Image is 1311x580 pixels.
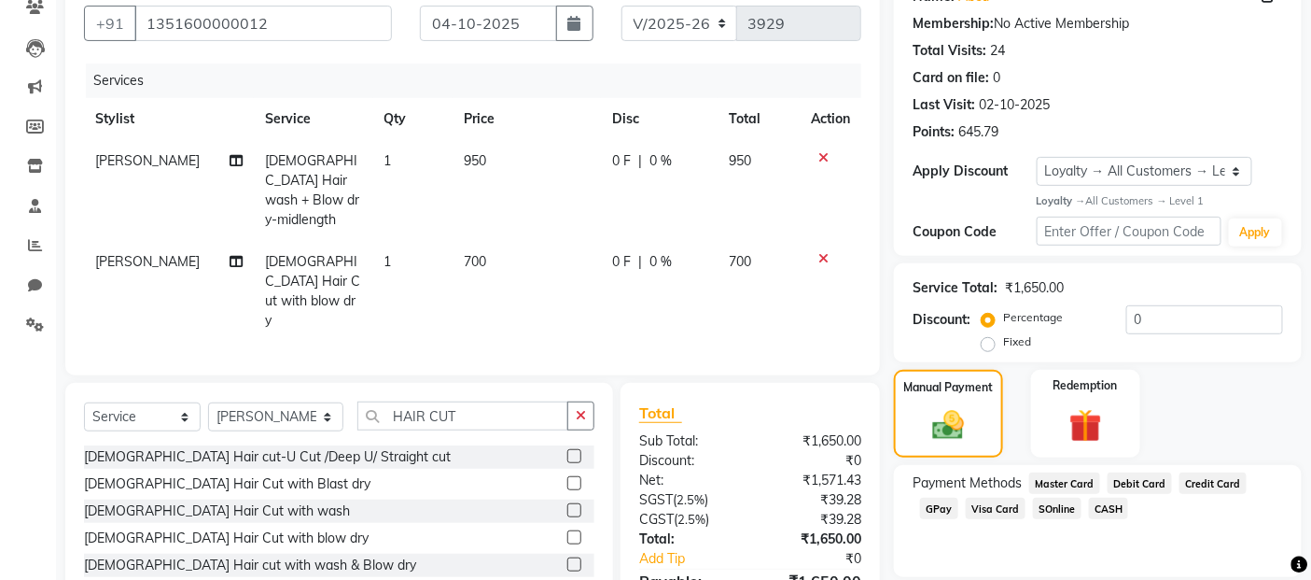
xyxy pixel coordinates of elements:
[772,549,876,569] div: ₹0
[86,64,875,98] div: Services
[84,98,254,140] th: Stylist
[464,253,486,270] span: 700
[913,122,955,142] div: Points:
[1059,405,1112,446] img: _gift.svg
[750,451,875,471] div: ₹0
[84,447,451,467] div: [DEMOGRAPHIC_DATA] Hair cut-U Cut /Deep U/ Straight cut
[718,98,800,140] th: Total
[958,122,998,142] div: 645.79
[966,498,1025,519] span: Visa Card
[979,95,1050,115] div: 02-10-2025
[625,431,750,451] div: Sub Total:
[913,68,989,88] div: Card on file:
[373,98,453,140] th: Qty
[254,98,373,140] th: Service
[993,68,1000,88] div: 0
[913,14,994,34] div: Membership:
[750,471,875,490] div: ₹1,571.43
[990,41,1005,61] div: 24
[1179,473,1247,494] span: Credit Card
[625,490,750,510] div: ( )
[1229,219,1282,247] button: Apply
[1029,473,1100,494] span: Master Card
[913,14,1283,34] div: No Active Membership
[1053,377,1118,394] label: Redemption
[913,310,970,330] div: Discount:
[750,431,875,451] div: ₹1,650.00
[913,162,1036,181] div: Apply Discount
[904,379,994,396] label: Manual Payment
[625,471,750,490] div: Net:
[453,98,601,140] th: Price
[625,530,750,549] div: Total:
[913,278,997,298] div: Service Total:
[612,151,631,171] span: 0 F
[84,474,370,494] div: [DEMOGRAPHIC_DATA] Hair Cut with Blast dry
[638,252,642,272] span: |
[134,6,392,41] input: Search by Name/Mobile/Email/Code
[649,151,672,171] span: 0 %
[265,253,360,329] span: [DEMOGRAPHIC_DATA] Hair Cut with blow dry
[923,407,973,444] img: _cash.svg
[639,491,673,508] span: SGST
[729,253,751,270] span: 700
[384,253,392,270] span: 1
[625,451,750,471] div: Discount:
[1037,217,1221,246] input: Enter Offer / Coupon Code
[750,510,875,530] div: ₹39.28
[265,152,359,228] span: [DEMOGRAPHIC_DATA] Hair wash + Blow dry-midlength
[1003,309,1063,326] label: Percentage
[1037,193,1283,209] div: All Customers → Level 1
[729,152,751,169] span: 950
[913,95,975,115] div: Last Visit:
[95,152,200,169] span: [PERSON_NAME]
[913,222,1036,242] div: Coupon Code
[920,498,958,519] span: GPay
[750,530,875,549] div: ₹1,650.00
[676,492,704,507] span: 2.5%
[750,490,875,510] div: ₹39.28
[1003,333,1031,350] label: Fixed
[625,510,750,530] div: ( )
[1089,498,1129,519] span: CASH
[84,502,350,521] div: [DEMOGRAPHIC_DATA] Hair Cut with wash
[1108,473,1172,494] span: Debit Card
[601,98,718,140] th: Disc
[1033,498,1081,519] span: SOnline
[384,152,392,169] span: 1
[638,151,642,171] span: |
[639,403,682,423] span: Total
[649,252,672,272] span: 0 %
[1005,278,1064,298] div: ₹1,650.00
[639,511,674,528] span: CGST
[913,474,1022,493] span: Payment Methods
[84,556,416,575] div: [DEMOGRAPHIC_DATA] Hair cut with wash & Blow dry
[84,529,369,548] div: [DEMOGRAPHIC_DATA] Hair Cut with blow dry
[1037,194,1086,207] strong: Loyalty →
[612,252,631,272] span: 0 F
[84,6,136,41] button: +91
[677,512,705,527] span: 2.5%
[464,152,486,169] span: 950
[357,402,569,431] input: Search or Scan
[913,41,986,61] div: Total Visits:
[625,549,771,569] a: Add Tip
[95,253,200,270] span: [PERSON_NAME]
[800,98,861,140] th: Action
